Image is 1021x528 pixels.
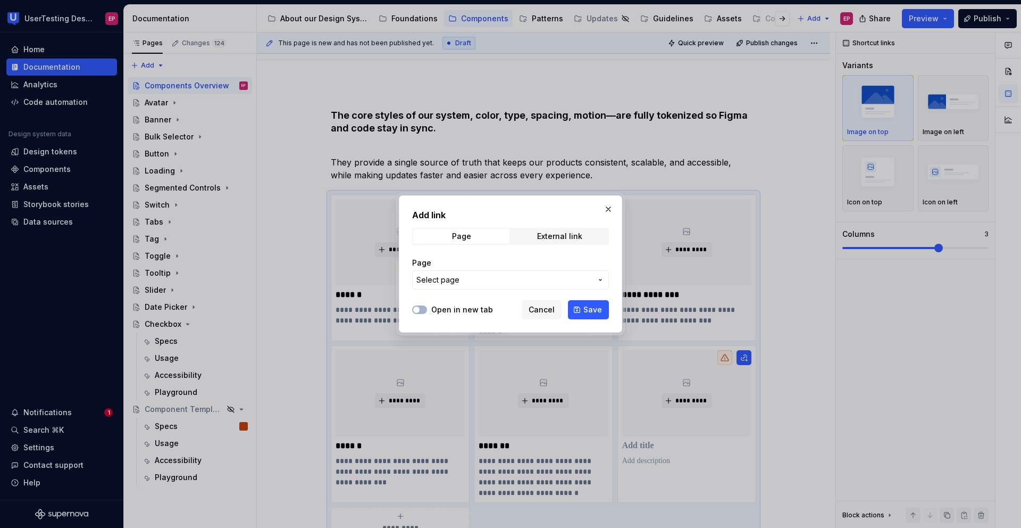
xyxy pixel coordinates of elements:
h2: Add link [412,209,609,221]
label: Page [412,258,431,268]
div: External link [537,232,582,241]
span: Cancel [529,304,555,315]
button: Cancel [522,300,562,319]
span: Select page [416,275,459,285]
span: Save [583,304,602,315]
button: Save [568,300,609,319]
button: Select page [412,270,609,290]
label: Open in new tab [431,304,493,315]
div: Page [452,232,471,241]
